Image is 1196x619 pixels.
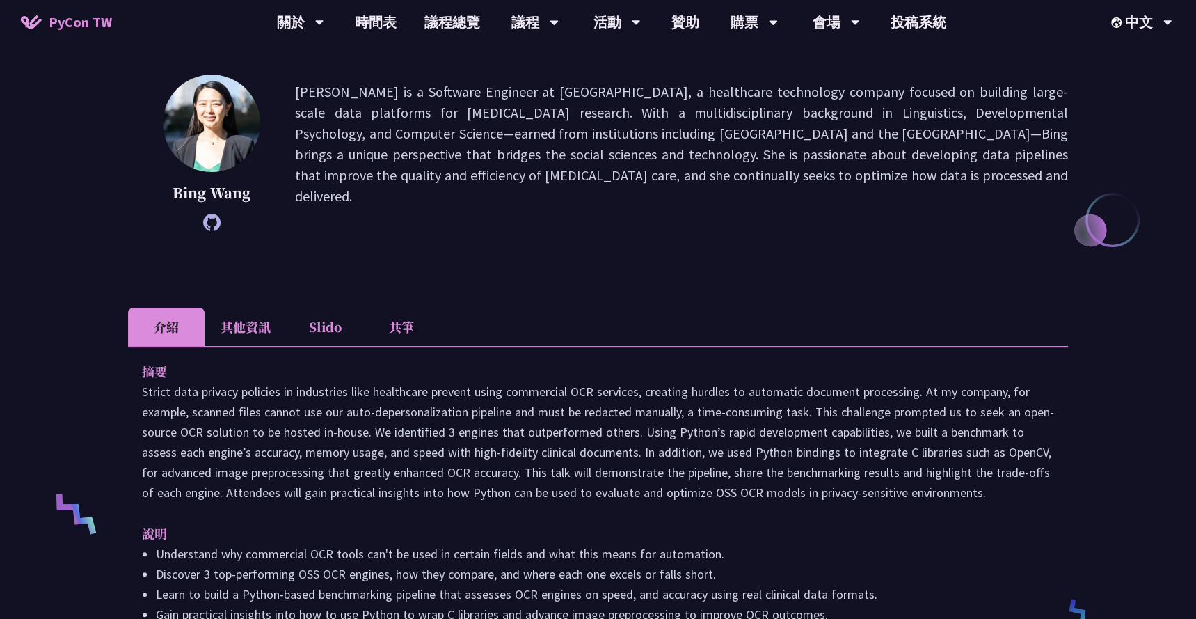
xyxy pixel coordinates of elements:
a: PyCon TW [7,5,126,40]
li: 共筆 [363,308,440,346]
li: Understand why commercial OCR tools can't be used in certain fields and what this means for autom... [156,544,1054,564]
p: [PERSON_NAME] is a Software Engineer at [GEOGRAPHIC_DATA], a healthcare technology company focuse... [295,81,1068,224]
span: PyCon TW [49,12,112,33]
li: Discover 3 top-performing OSS OCR engines, how they compare, and where each one excels or falls s... [156,564,1054,584]
p: Strict data privacy policies in industries like healthcare prevent using commercial OCR services,... [142,382,1054,503]
li: Slido [287,308,363,346]
img: Locale Icon [1111,17,1125,28]
li: Learn to build a Python-based benchmarking pipeline that assesses OCR engines on speed, and accur... [156,584,1054,604]
p: 摘要 [142,361,1026,382]
img: Bing Wang [163,75,260,172]
p: Bing Wang [163,182,260,203]
li: 其他資訊 [205,308,287,346]
p: 說明 [142,524,1026,544]
img: Home icon of PyCon TW 2025 [21,15,42,29]
li: 介紹 [128,308,205,346]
